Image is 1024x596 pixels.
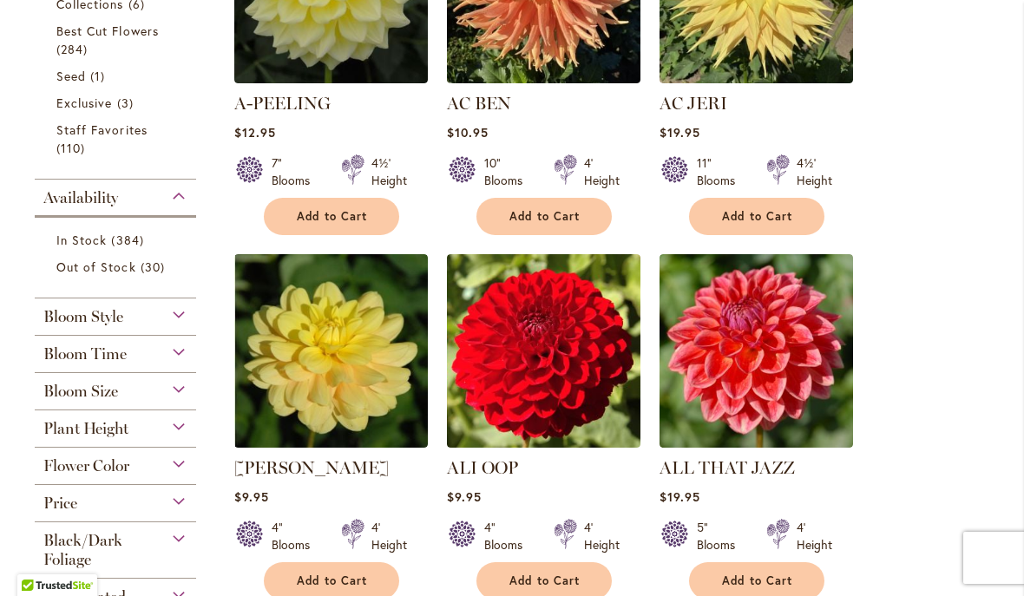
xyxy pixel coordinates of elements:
[797,154,832,189] div: 4½' Height
[447,124,489,141] span: $10.95
[297,209,368,224] span: Add to Cart
[272,154,320,189] div: 7" Blooms
[272,519,320,553] div: 4" Blooms
[56,258,179,276] a: Out of Stock 30
[447,70,640,87] a: AC BEN
[234,488,269,505] span: $9.95
[43,531,122,569] span: Black/Dark Foliage
[56,67,179,85] a: Seed
[56,232,107,248] span: In Stock
[584,154,620,189] div: 4' Height
[797,519,832,553] div: 4' Height
[484,519,533,553] div: 4" Blooms
[509,209,581,224] span: Add to Cart
[56,259,136,275] span: Out of Stock
[56,121,148,138] span: Staff Favorites
[56,40,92,58] span: 284
[371,154,407,189] div: 4½' Height
[56,94,179,112] a: Exclusive
[43,456,129,475] span: Flower Color
[660,124,700,141] span: $19.95
[43,382,118,401] span: Bloom Size
[371,519,407,553] div: 4' Height
[484,154,533,189] div: 10" Blooms
[90,67,109,85] span: 1
[447,254,640,448] img: ALI OOP
[43,419,128,438] span: Plant Height
[111,231,148,249] span: 384
[43,494,77,513] span: Price
[689,198,824,235] button: Add to Cart
[43,307,123,326] span: Bloom Style
[447,488,482,505] span: $9.95
[660,435,853,451] a: ALL THAT JAZZ
[234,457,389,478] a: [PERSON_NAME]
[56,95,112,111] span: Exclusive
[476,198,612,235] button: Add to Cart
[141,258,169,276] span: 30
[234,93,331,114] a: A-PEELING
[697,154,745,189] div: 11" Blooms
[56,23,159,39] span: Best Cut Flowers
[56,121,179,157] a: Staff Favorites
[43,188,118,207] span: Availability
[660,93,727,114] a: AC JERI
[117,94,138,112] span: 3
[722,209,793,224] span: Add to Cart
[264,198,399,235] button: Add to Cart
[234,124,276,141] span: $12.95
[447,457,518,478] a: ALI OOP
[13,534,62,583] iframe: Launch Accessibility Center
[660,488,700,505] span: $19.95
[234,435,428,451] a: AHOY MATEY
[697,519,745,553] div: 5" Blooms
[56,139,89,157] span: 110
[297,573,368,588] span: Add to Cart
[660,254,853,448] img: ALL THAT JAZZ
[447,435,640,451] a: ALI OOP
[584,519,620,553] div: 4' Height
[509,573,581,588] span: Add to Cart
[234,70,428,87] a: A-Peeling
[234,254,428,448] img: AHOY MATEY
[660,457,795,478] a: ALL THAT JAZZ
[56,231,179,249] a: In Stock 384
[56,22,179,58] a: Best Cut Flowers
[447,93,511,114] a: AC BEN
[722,573,793,588] span: Add to Cart
[660,70,853,87] a: AC Jeri
[56,68,86,84] span: Seed
[43,344,127,363] span: Bloom Time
